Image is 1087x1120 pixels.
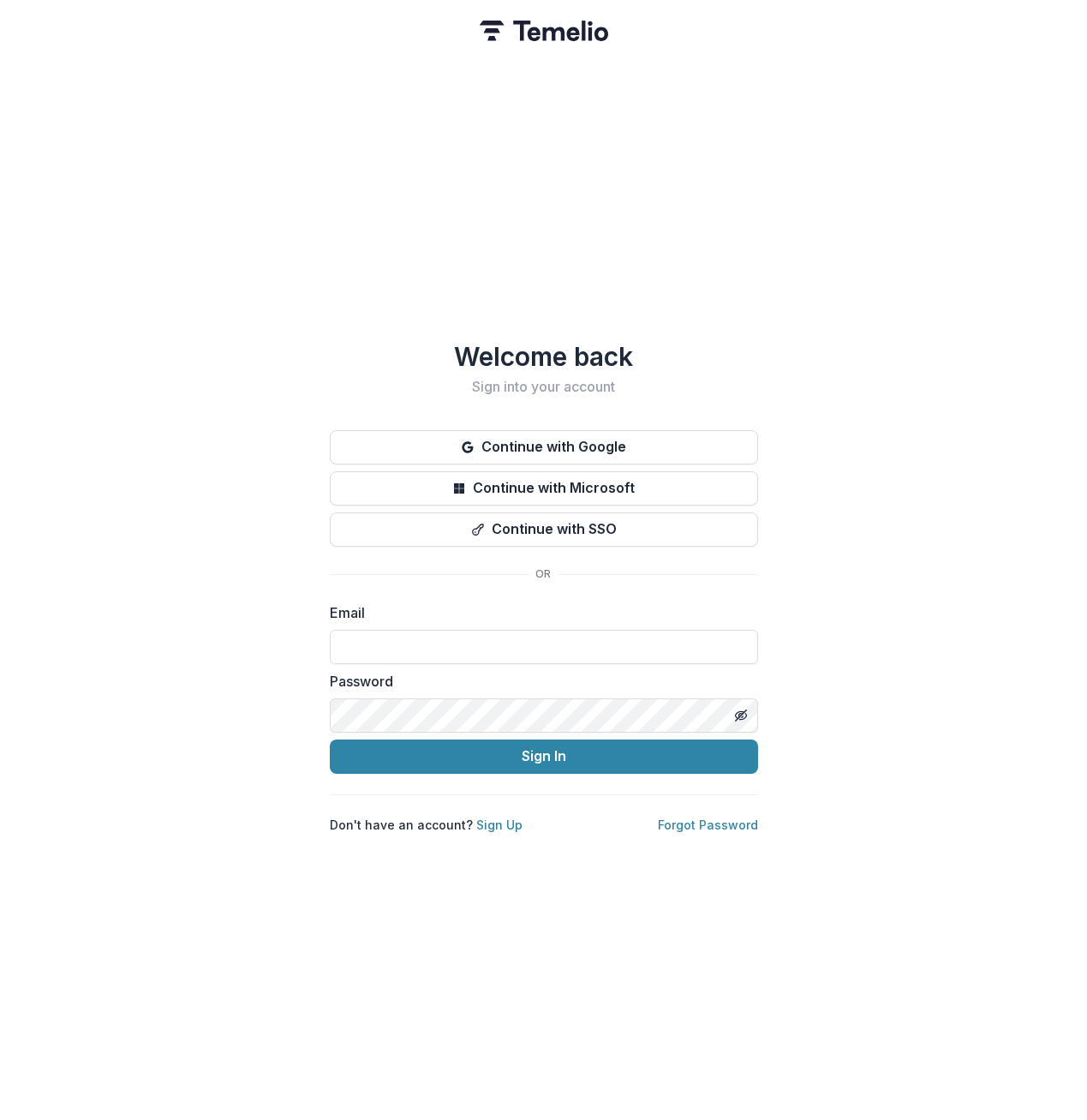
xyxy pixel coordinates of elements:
[476,818,523,832] a: Sign Up
[330,740,758,774] button: Sign In
[330,602,748,623] label: Email
[727,702,755,729] button: Toggle password visibility
[330,341,758,372] h1: Welcome back
[330,430,758,464] button: Continue with Google
[330,671,748,692] label: Password
[330,379,758,395] h2: Sign into your account
[658,818,758,832] a: Forgot Password
[330,471,758,506] button: Continue with Microsoft
[330,512,758,547] button: Continue with SSO
[330,816,523,834] p: Don't have an account?
[480,21,608,41] img: Temelio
